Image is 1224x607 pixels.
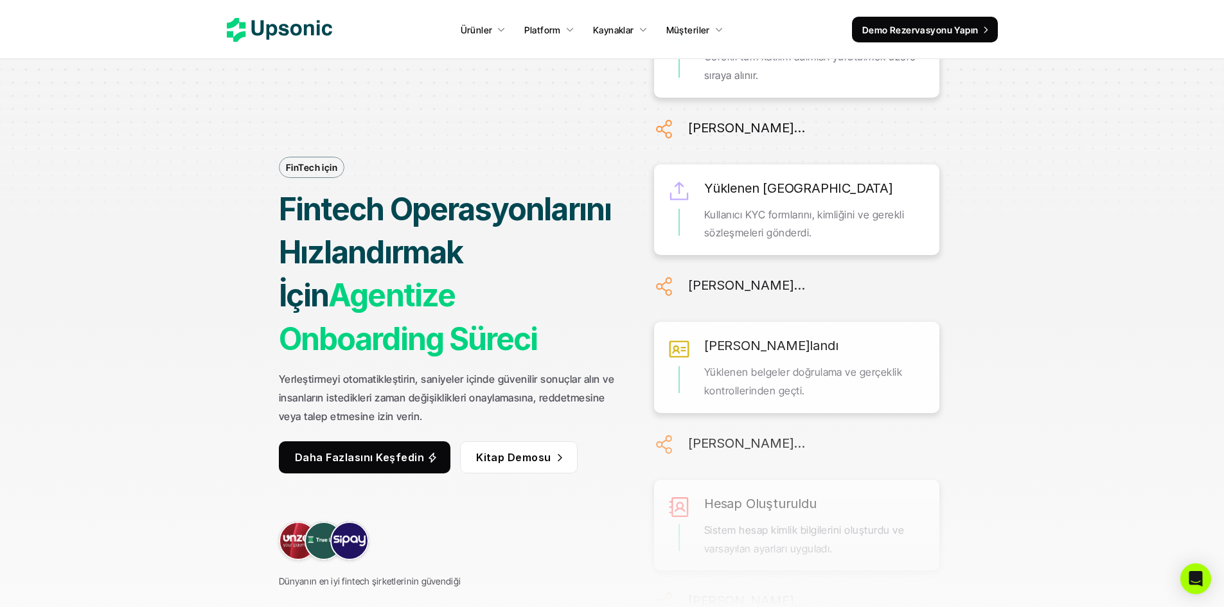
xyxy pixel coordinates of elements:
font: [PERSON_NAME]... [688,435,805,451]
font: Daha Fazlasını Keşfedin [295,451,424,464]
font: Gerekli tüm katılım adımları yürütülmek üzere sıraya alınır. [704,50,919,82]
font: Ürünler [461,24,493,35]
font: [PERSON_NAME]... [688,120,805,136]
font: Demo Rezervasyonu Yapın [862,24,979,35]
font: Kitap Demosu [476,451,551,464]
font: Müşteriler [666,24,710,35]
a: Daha Fazlasını Keşfedin [279,441,450,473]
div: Intercom Messenger'ı açın [1180,563,1211,594]
font: Kullanıcı KYC formlarını, kimliğini ve gerekli sözleşmeleri gönderdi. [704,208,907,240]
font: Sistem hesap kimlik bilgilerini oluşturdu ve varsayılan ayarları uyguladı. [704,523,907,555]
font: Yerleştirmeyi otomatikleştirin, saniyeler içinde güvenilir sonuçlar alın ve insanların istedikler... [279,373,617,423]
font: Fintech Operasyonlarını Hızlandırmak İçin [279,190,617,314]
font: Yüklenen belgeler doğrulama ve gerçeklik kontrollerinden geçti. [704,365,905,397]
font: Agentize Onboarding Süreci [279,276,537,357]
font: [PERSON_NAME]landı [704,338,838,353]
a: Kitap Demosu [460,441,578,473]
a: Ürünler [453,18,514,41]
font: Dünyanın en iyi fintech şirketlerinin güvendiği [279,576,461,586]
font: Yüklenen [GEOGRAPHIC_DATA] [704,180,893,196]
font: Kaynaklar [593,24,634,35]
font: [PERSON_NAME]... [688,277,805,293]
font: Hesap Oluşturuldu [704,496,817,511]
font: FinTech için [286,162,337,173]
font: Platform [524,24,560,35]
